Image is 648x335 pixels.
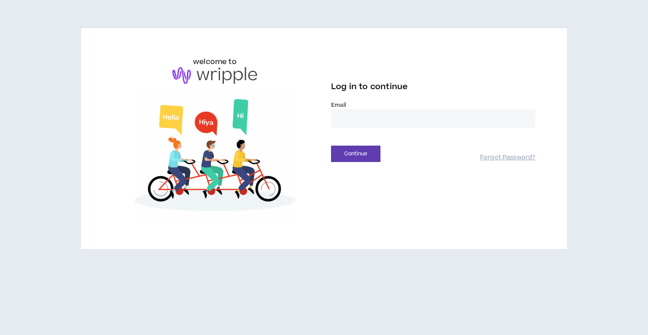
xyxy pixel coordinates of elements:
[331,101,535,109] label: Email
[331,146,380,162] button: Continue
[480,154,535,162] a: Forgot Password?
[172,67,257,84] img: logo-brand.png
[113,93,317,221] img: Welcome to Wripple
[331,81,408,92] span: Log in to continue
[193,56,237,67] h6: welcome to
